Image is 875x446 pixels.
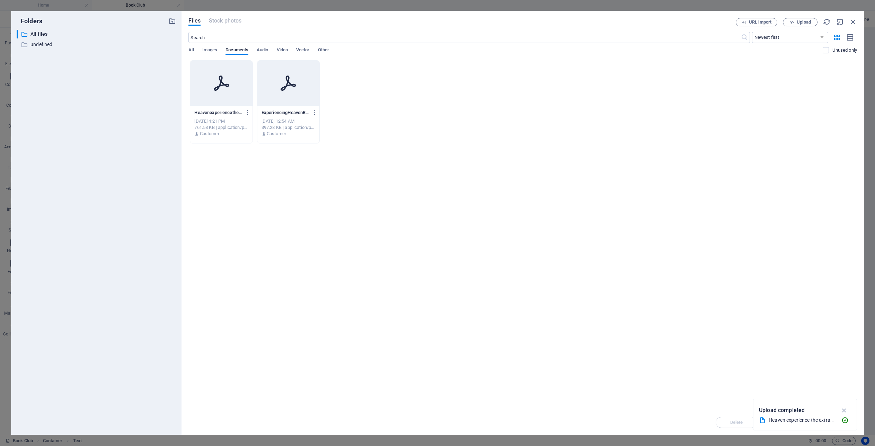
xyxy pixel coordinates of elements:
i: Close [849,18,857,26]
i: Minimize [836,18,844,26]
p: Folders [17,17,42,26]
p: undefined [30,41,163,49]
p: ExperiencingHeavenBookStudyoutlines8-25-KBF_jDlt0fnDQfqQzD3uew.pdf [262,110,309,116]
p: Displays only files that are not in use on the website. Files added during this session can still... [832,47,857,53]
span: URL import [749,20,771,24]
button: Upload [783,18,817,26]
p: All files [30,30,163,38]
p: Upload completed [759,406,805,415]
p: Heavenexperiencetheextraordinaryexcerpt-FjA1CM2KXM5_-rn6OVn5OQ.pdf [194,110,242,116]
button: URL import [736,18,777,26]
p: Customer [267,131,286,137]
div: [DATE] 12:54 AM [262,118,315,124]
span: Upload [797,20,811,24]
input: Search [188,32,741,43]
span: Vector [296,46,310,55]
span: All [188,46,194,55]
p: Customer [200,131,219,137]
span: Audio [257,46,268,55]
div: ​ [17,30,18,38]
i: Reload [823,18,831,26]
div: 761.58 KB | application/pdf [194,124,248,131]
span: Documents [226,46,248,55]
i: Create new folder [168,17,176,25]
span: Video [277,46,288,55]
div: 397.28 KB | application/pdf [262,124,315,131]
div: Heaven experience the extraordinary excerpt.pdf [769,416,836,424]
span: This file type is not supported by this element [209,17,241,25]
span: Images [202,46,218,55]
div: [DATE] 4:21 PM [194,118,248,124]
div: undefined [17,40,176,49]
span: Files [188,17,201,25]
span: Other [318,46,329,55]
